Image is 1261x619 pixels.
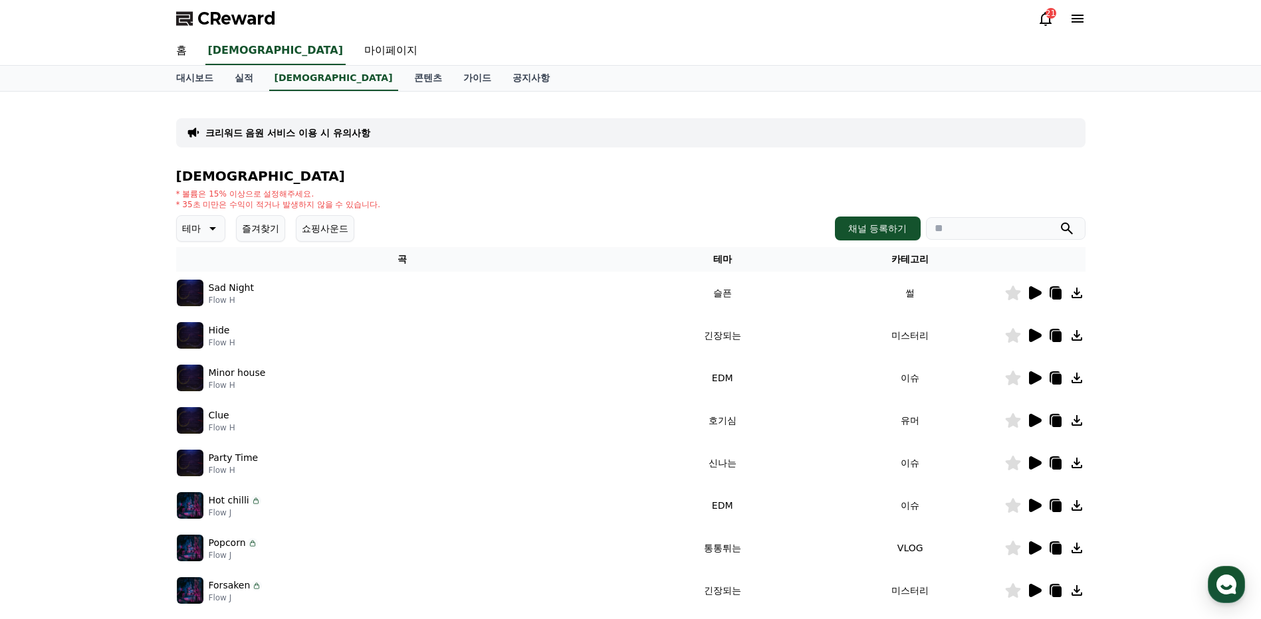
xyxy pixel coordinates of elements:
td: 통통튀는 [628,527,816,569]
img: music [177,280,203,306]
p: Popcorn [209,536,246,550]
a: 콘텐츠 [403,66,453,91]
button: 테마 [176,215,225,242]
span: CReward [197,8,276,29]
a: 크리워드 음원 서비스 이용 시 유의사항 [205,126,370,139]
a: 21 [1038,11,1054,27]
a: 실적 [224,66,264,91]
td: 신나는 [628,442,816,484]
p: Flow J [209,592,263,603]
button: 쇼핑사운드 [296,215,354,242]
td: 이슈 [816,484,1004,527]
td: 유머 [816,399,1004,442]
a: 홈 [4,421,88,454]
td: 미스터리 [816,569,1004,612]
p: Flow H [209,422,235,433]
a: 설정 [172,421,255,454]
td: 슬픈 [628,272,816,314]
p: * 35초 미만은 수익이 적거나 발생하지 않을 수 있습니다. [176,199,381,210]
a: [DEMOGRAPHIC_DATA] [205,37,346,65]
p: Flow J [209,507,261,518]
td: 썰 [816,272,1004,314]
td: 긴장되는 [628,569,816,612]
span: 홈 [42,441,50,452]
p: Clue [209,408,229,422]
th: 테마 [628,247,816,272]
th: 곡 [176,247,629,272]
a: 마이페이지 [354,37,428,65]
a: 공지사항 [502,66,560,91]
td: EDM [628,484,816,527]
p: Forsaken [209,578,251,592]
button: 즐겨찾기 [236,215,285,242]
p: Flow H [209,337,235,348]
p: Sad Night [209,281,254,295]
span: 설정 [205,441,221,452]
p: Party Time [209,451,259,465]
a: 홈 [166,37,197,65]
p: Minor house [209,366,266,380]
td: VLOG [816,527,1004,569]
td: 미스터리 [816,314,1004,357]
a: CReward [176,8,276,29]
h4: [DEMOGRAPHIC_DATA] [176,169,1086,183]
button: 채널 등록하기 [835,217,920,240]
p: Flow H [209,380,266,391]
td: 이슈 [816,442,1004,484]
img: music [177,535,203,561]
span: 대화 [122,442,138,452]
td: 이슈 [816,357,1004,399]
img: music [177,492,203,519]
td: EDM [628,357,816,399]
a: 대시보드 [166,66,224,91]
p: Hot chilli [209,493,249,507]
a: 대화 [88,421,172,454]
p: Hide [209,323,230,337]
img: music [177,450,203,476]
p: * 볼륨은 15% 이상으로 설정해주세요. [176,189,381,199]
p: Flow J [209,550,258,561]
img: music [177,577,203,604]
p: Flow H [209,465,259,476]
img: music [177,365,203,391]
td: 호기심 [628,399,816,442]
td: 긴장되는 [628,314,816,357]
a: [DEMOGRAPHIC_DATA] [269,66,398,91]
p: Flow H [209,295,254,306]
a: 가이드 [453,66,502,91]
th: 카테고리 [816,247,1004,272]
div: 21 [1046,8,1056,19]
p: 테마 [182,219,201,238]
img: music [177,407,203,434]
img: music [177,322,203,349]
